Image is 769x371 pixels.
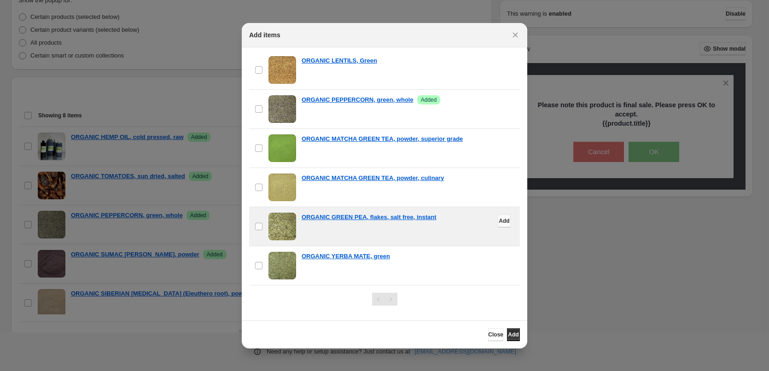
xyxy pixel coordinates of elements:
[509,29,522,41] button: Close
[268,134,296,162] img: ORGANIC MATCHA GREEN TEA, powder, superior grade
[302,174,444,183] a: ORGANIC MATCHA GREEN TEA, powder, culinary
[302,95,414,104] a: ORGANIC PEPPERCORN, green, whole
[268,213,296,240] img: ORGANIC GREEN PEA, flakes, salt free, instant
[249,30,280,40] h2: Add items
[302,56,377,65] a: ORGANIC LENTILS, Green
[488,328,503,341] button: Close
[302,213,437,222] a: ORGANIC GREEN PEA, flakes, salt free, instant
[268,252,296,279] img: ORGANIC YERBA MATE, green
[507,328,520,341] button: Add
[372,293,397,306] nav: Pagination
[488,331,503,338] span: Close
[421,96,437,104] span: Added
[498,214,511,227] button: Add
[268,174,296,201] img: ORGANIC MATCHA GREEN TEA, powder, culinary
[302,134,463,144] a: ORGANIC MATCHA GREEN TEA, powder, superior grade
[499,217,509,225] span: Add
[268,95,296,123] img: ORGANIC PEPPERCORN, green, whole
[508,331,518,338] span: Add
[302,252,390,261] a: ORGANIC YERBA MATE, green
[268,56,296,84] img: ORGANIC LENTILS, Green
